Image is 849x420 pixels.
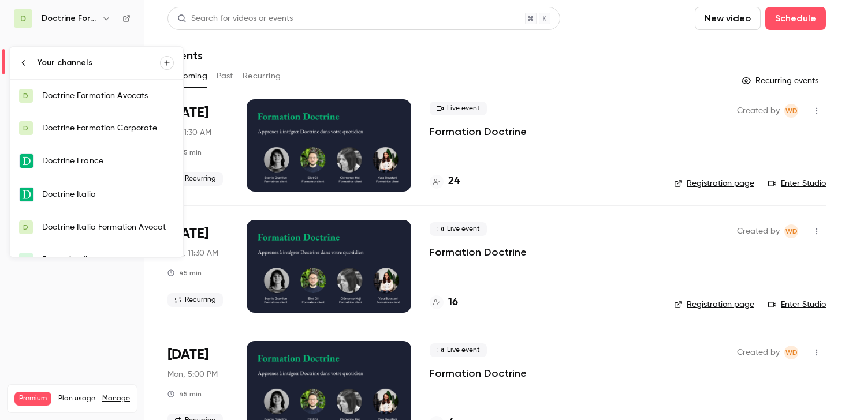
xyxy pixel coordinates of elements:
[24,254,28,265] span: F
[42,189,174,200] div: Doctrine Italia
[42,254,174,265] div: Formation flow
[20,154,33,168] img: Doctrine France
[42,222,174,233] div: Doctrine Italia Formation Avocat
[42,90,174,102] div: Doctrine Formation Avocats
[42,122,174,134] div: Doctrine Formation Corporate
[23,91,28,101] span: D
[23,123,28,133] span: D
[42,155,174,167] div: Doctrine France
[20,187,33,201] img: Doctrine Italia
[23,222,28,232] span: D
[38,57,160,69] div: Your channels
